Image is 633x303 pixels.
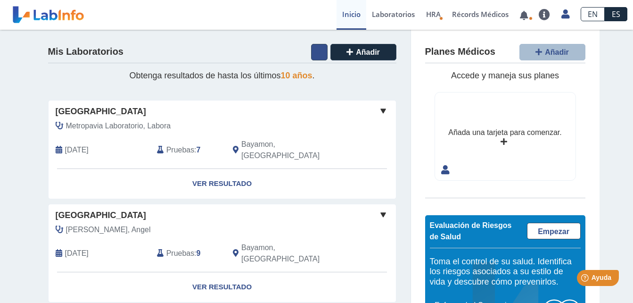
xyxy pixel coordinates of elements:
[166,144,194,156] span: Pruebas
[56,105,146,118] span: [GEOGRAPHIC_DATA]
[425,46,495,58] h4: Planes Médicos
[65,248,89,259] span: 2025-03-08
[527,223,581,239] a: Empezar
[356,48,380,56] span: Añadir
[581,7,605,21] a: EN
[605,7,627,21] a: ES
[538,227,569,236] span: Empezar
[545,48,569,56] span: Añadir
[430,221,512,241] span: Evaluación de Riesgos de Salud
[451,71,559,80] span: Accede y maneja sus planes
[241,139,345,161] span: Bayamon, PR
[65,144,89,156] span: 2025-09-06
[49,272,396,302] a: Ver Resultado
[519,44,585,60] button: Añadir
[197,146,201,154] b: 7
[49,169,396,199] a: Ver Resultado
[197,249,201,257] b: 9
[48,46,123,58] h4: Mis Laboratorios
[129,71,314,80] span: Obtenga resultados de hasta los últimos .
[66,120,171,132] span: Metropavia Laboratorio, Labora
[56,209,146,222] span: [GEOGRAPHIC_DATA]
[448,127,561,138] div: Añada una tarjeta para comenzar.
[66,224,151,236] span: Arizmendi Abou, Angel
[430,257,581,287] h5: Toma el control de su salud. Identifica los riesgos asociados a su estilo de vida y descubre cómo...
[330,44,396,60] button: Añadir
[166,248,194,259] span: Pruebas
[241,242,345,265] span: Bayamon, PR
[281,71,312,80] span: 10 años
[150,139,226,161] div: :
[426,9,441,19] span: HRA
[150,242,226,265] div: :
[549,266,623,293] iframe: Help widget launcher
